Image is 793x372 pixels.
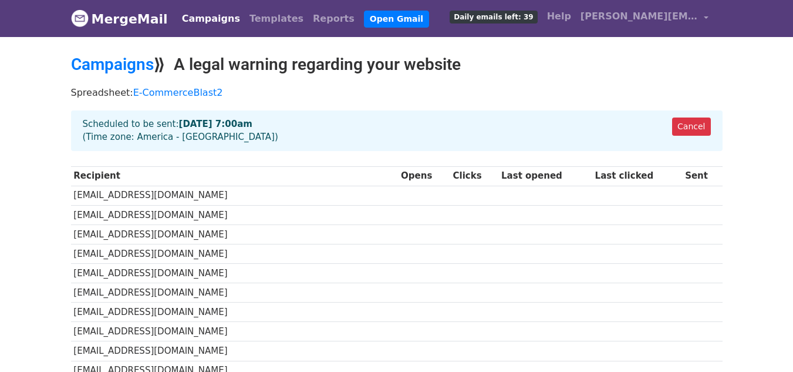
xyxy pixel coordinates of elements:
[542,5,576,28] a: Help
[71,55,723,75] h2: ⟫ A legal warning regarding your website
[71,55,154,74] a: Campaigns
[177,7,245,31] a: Campaigns
[71,6,168,31] a: MergeMail
[71,283,399,303] td: [EMAIL_ADDRESS][DOMAIN_NAME]
[71,86,723,99] p: Spreadsheet:
[71,186,399,205] td: [EMAIL_ADDRESS][DOMAIN_NAME]
[576,5,713,32] a: [PERSON_NAME][EMAIL_ADDRESS][DOMAIN_NAME]
[71,9,89,27] img: MergeMail logo
[398,166,450,186] th: Opens
[581,9,698,24] span: [PERSON_NAME][EMAIL_ADDRESS][DOMAIN_NAME]
[245,7,308,31] a: Templates
[682,166,722,186] th: Sent
[364,11,429,28] a: Open Gmail
[308,7,359,31] a: Reports
[450,11,537,24] span: Daily emails left: 39
[592,166,683,186] th: Last clicked
[71,322,399,341] td: [EMAIL_ADDRESS][DOMAIN_NAME]
[71,303,399,322] td: [EMAIL_ADDRESS][DOMAIN_NAME]
[71,341,399,361] td: [EMAIL_ADDRESS][DOMAIN_NAME]
[71,110,723,151] div: Scheduled to be sent: (Time zone: America - [GEOGRAPHIC_DATA])
[71,264,399,283] td: [EMAIL_ADDRESS][DOMAIN_NAME]
[71,224,399,244] td: [EMAIL_ADDRESS][DOMAIN_NAME]
[450,166,499,186] th: Clicks
[71,205,399,224] td: [EMAIL_ADDRESS][DOMAIN_NAME]
[445,5,542,28] a: Daily emails left: 39
[71,166,399,186] th: Recipient
[133,87,223,98] a: E-CommerceBlast2
[498,166,592,186] th: Last opened
[672,118,710,136] a: Cancel
[179,119,252,129] strong: [DATE] 7:00am
[71,244,399,263] td: [EMAIL_ADDRESS][DOMAIN_NAME]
